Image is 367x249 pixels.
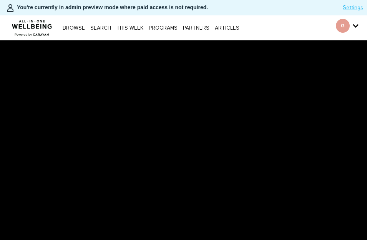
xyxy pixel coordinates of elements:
[330,15,364,40] div: Secondary
[61,24,241,32] nav: Primary
[147,26,179,31] a: PROGRAMS
[61,26,87,31] a: Browse
[88,26,113,31] a: Search
[9,14,55,37] img: CARAVAN
[6,3,15,13] img: person-bdfc0eaa9744423c596e6e1c01710c89950b1dff7c83b5d61d716cfd8139584f.svg
[115,26,145,31] a: THIS WEEK
[181,26,211,31] a: PARTNERS
[343,4,363,12] a: Settings
[213,26,241,31] a: ARTICLES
